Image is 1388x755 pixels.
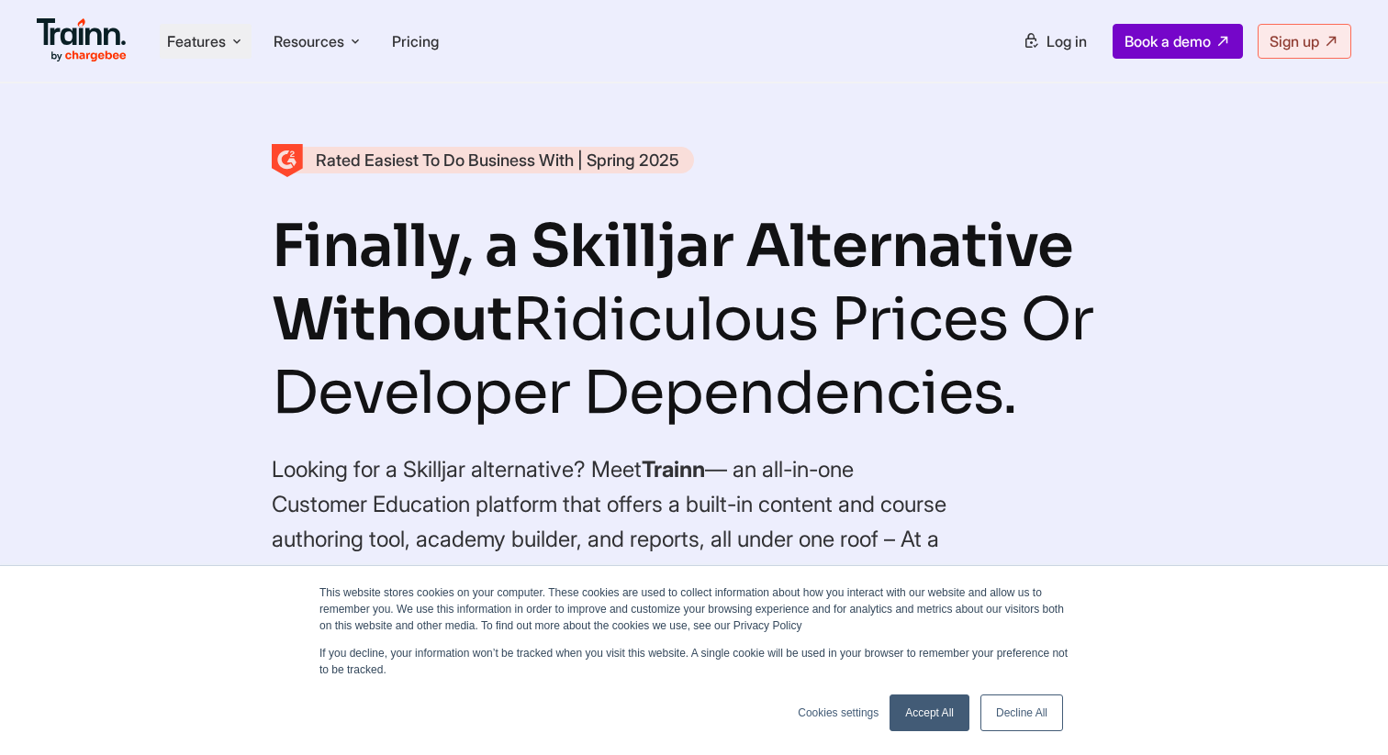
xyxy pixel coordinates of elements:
[1047,32,1087,50] span: Log in
[1125,32,1211,50] span: Book a demo
[1258,24,1351,59] a: Sign up
[272,283,1093,430] i: Ridiculous Prices Or Developer Dependencies.
[272,144,303,177] img: Skilljar Alternative - Trainn | High Performer - Customer Education Category
[167,31,226,51] span: Features
[319,645,1069,678] p: If you decline, your information won’t be tracked when you visit this website. A single cookie wi...
[798,705,879,721] a: Cookies settings
[319,584,1069,634] p: This website stores cookies on your computer. These cookies are used to collect information about...
[642,456,705,483] b: Trainn
[980,694,1063,731] a: Decline All
[274,31,344,51] span: Resources
[272,210,1116,430] h1: Finally, a Skilljar Alternative Without
[1113,24,1243,59] a: Book a demo
[1270,32,1319,50] span: Sign up
[1012,25,1098,58] a: Log in
[392,32,439,50] a: Pricing
[272,452,951,592] h4: Looking for a Skilljar alternative? Meet — an all-in-one Customer Education platform that offers ...
[890,694,969,731] a: Accept All
[272,147,694,173] a: Rated Easiest To Do Business With | Spring 2025
[37,18,127,62] img: Trainn Logo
